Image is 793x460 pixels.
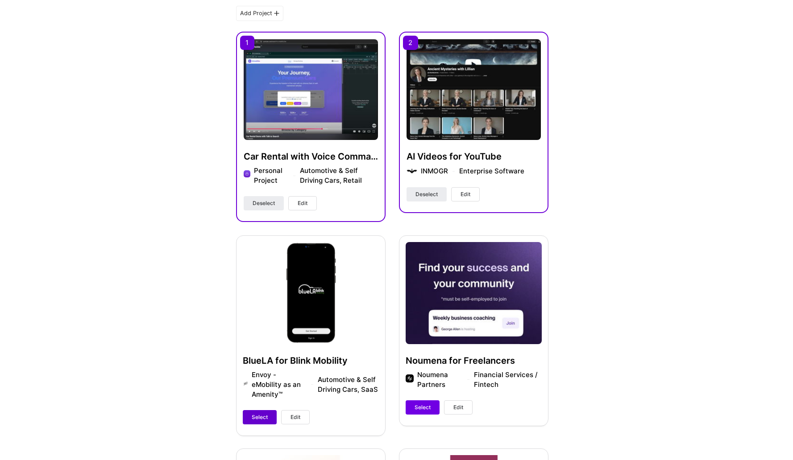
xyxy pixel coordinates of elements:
[421,166,524,176] div: INMOGR Enterprise Software
[453,403,463,411] span: Edit
[444,400,473,415] button: Edit
[243,410,277,424] button: Select
[244,151,378,162] h4: Car Rental with Voice Commands
[236,6,283,21] div: Add Project
[407,166,417,177] img: Company logo
[252,413,268,421] span: Select
[298,199,307,207] span: Edit
[407,151,541,162] h4: AI Videos for YouTube
[291,413,300,421] span: Edit
[407,39,541,140] img: AI Videos for YouTube
[274,11,279,16] i: icon PlusBlackFlat
[244,196,284,210] button: Deselect
[415,403,431,411] span: Select
[461,190,470,198] span: Edit
[406,400,440,415] button: Select
[244,170,251,177] img: Company logo
[244,39,378,140] img: Car Rental with Voice Commands
[415,190,438,198] span: Deselect
[288,196,317,210] button: Edit
[281,410,310,424] button: Edit
[407,187,447,201] button: Deselect
[253,199,275,207] span: Deselect
[453,171,455,172] img: divider
[254,166,378,185] div: Personal Project Automotive & Self Driving Cars, Retail
[451,187,480,201] button: Edit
